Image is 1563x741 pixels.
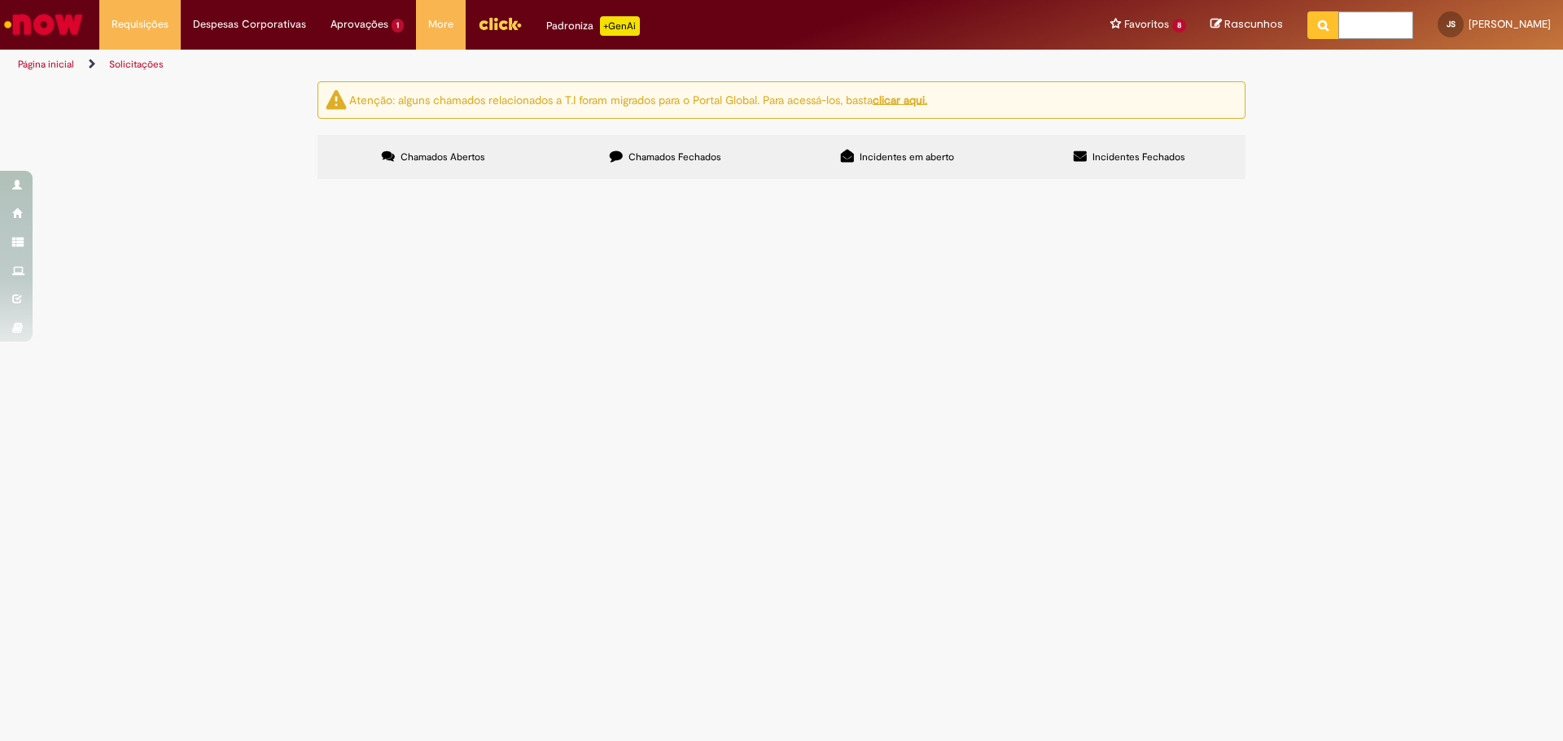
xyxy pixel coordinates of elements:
span: Chamados Fechados [628,150,721,163]
span: Despesas Corporativas [193,16,306,33]
span: JS [1447,19,1456,29]
ul: Trilhas de página [12,50,1030,80]
span: Favoritos [1124,16,1169,33]
button: Pesquisar [1307,11,1339,39]
span: Chamados Abertos [401,150,485,163]
span: Rascunhos [1224,16,1283,32]
ng-bind-html: Atenção: alguns chamados relacionados a T.I foram migrados para o Portal Global. Para acessá-los,... [349,92,927,107]
span: [PERSON_NAME] [1469,17,1551,31]
a: Solicitações [109,58,164,71]
span: Incidentes em aberto [860,150,954,163]
span: Incidentes Fechados [1092,150,1185,163]
span: 1 [392,19,404,33]
a: clicar aqui. [873,92,927,107]
span: 8 [1172,19,1186,33]
div: Padroniza [546,16,640,36]
span: More [428,16,453,33]
a: Página inicial [18,58,74,71]
span: Requisições [112,16,169,33]
a: Rascunhos [1211,17,1283,33]
p: +GenAi [600,16,640,36]
img: ServiceNow [2,8,85,41]
img: click_logo_yellow_360x200.png [478,11,522,36]
span: Aprovações [331,16,388,33]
